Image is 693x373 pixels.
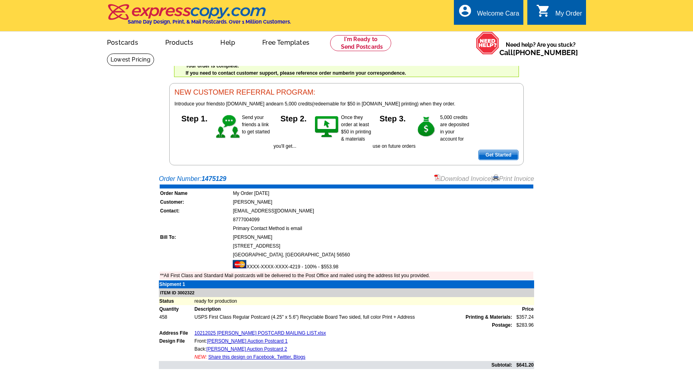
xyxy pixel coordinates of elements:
td: Description [194,305,513,313]
a: Get Started [478,150,519,160]
td: Shipment 1 [159,280,194,288]
td: 458 [159,313,194,321]
a: Postcards [94,32,151,51]
span: Send your friends a link to get started [242,115,270,135]
td: [PERSON_NAME] [232,198,533,206]
span: Introduce your friends [174,101,221,107]
a: 10212025 [PERSON_NAME] POSTCARD MAILING LIST.xlsx [194,330,326,336]
img: step-2.gif [313,114,341,140]
a: Same Day Design, Print, & Mail Postcards. Over 1 Million Customers. [107,10,291,25]
span: earn 5,000 credits [274,101,312,107]
td: Subtotal: [159,361,513,369]
a: Print Invoice [493,175,534,182]
td: [EMAIL_ADDRESS][DOMAIN_NAME] [232,207,533,215]
h3: NEW CUSTOMER REFERRAL PROGRAM: [174,88,519,97]
img: small-pdf-icon.gif [434,175,441,181]
strong: Postage: [492,322,512,328]
img: step-1.gif [214,114,242,140]
td: XXXX-XXXX-XXXX-4219 - 100% - $553.98 [232,260,533,271]
td: $641.20 [513,361,534,369]
span: 5,000 credits are deposited in your account for use on future orders [373,115,469,149]
td: [PERSON_NAME] [232,233,533,241]
a: Help [208,32,248,51]
td: My Order [DATE] [232,189,533,197]
span: Get Started [479,150,518,160]
a: Products [152,32,206,51]
h5: Step 3. [373,114,413,122]
a: [PHONE_NUMBER] [513,48,578,57]
td: Status [159,297,194,305]
a: Download Invoice [434,175,491,182]
img: small-print-icon.gif [493,175,499,181]
a: [PERSON_NAME] Auction Postcard 1 [207,338,287,344]
p: to [DOMAIN_NAME] and (redeemable for $50 in [DOMAIN_NAME] printing) when they order. [174,100,519,107]
i: shopping_cart [536,4,550,18]
h4: Same Day Design, Print, & Mail Postcards. Over 1 Million Customers. [128,19,291,25]
strong: Your order is complete. [186,63,239,69]
h5: Step 1. [174,114,214,122]
td: USPS First Class Regular Postcard (4.25" x 5.6") Recyclable Board Two sided, full color Print + A... [194,313,513,321]
td: Address File [159,329,194,337]
strong: 1475129 [202,175,226,182]
span: Need help? Are you stuck? [499,41,582,57]
td: Price [513,305,534,313]
td: Contact: [160,207,232,215]
td: 8777004099 [232,216,533,224]
td: Order Name [160,189,232,197]
i: account_circle [458,4,472,18]
div: Welcome Cara [477,10,519,21]
span: Once they order at least $50 in printing & materials you'll get... [273,115,371,149]
div: | [434,174,535,184]
h5: Step 2. [273,114,313,122]
td: Quantity [159,305,194,313]
td: Front: [194,337,513,345]
img: mast.gif [233,260,246,268]
td: $357.24 [513,313,534,321]
td: Primary Contact Method is email [232,224,533,232]
div: My Order [555,10,582,21]
a: [PERSON_NAME] Auction Postcard 2 [206,346,287,352]
div: Order Number: [159,174,534,184]
td: $283.96 [513,321,534,329]
td: [STREET_ADDRESS] [232,242,533,250]
img: help [476,32,499,55]
td: Bill To: [160,233,232,241]
td: ITEM ID 3002322 [159,288,534,298]
td: Back: [194,345,513,353]
td: ready for production [194,297,534,305]
a: Free Templates [249,32,322,51]
span: Call [499,48,578,57]
td: [GEOGRAPHIC_DATA], [GEOGRAPHIC_DATA] 56560 [232,251,533,259]
img: step-3.gif [413,114,440,140]
span: Printing & Materials: [465,313,512,321]
td: Design File [159,337,194,345]
iframe: LiveChat chat widget [533,187,693,373]
td: **All First Class and Standard Mail postcards will be delivered to the Post Office and mailed usi... [160,272,533,280]
span: NEW: [194,354,207,360]
a: shopping_cart My Order [536,9,582,19]
td: Customer: [160,198,232,206]
a: Share this design on Facebook, Twitter, Blogs [208,354,305,360]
